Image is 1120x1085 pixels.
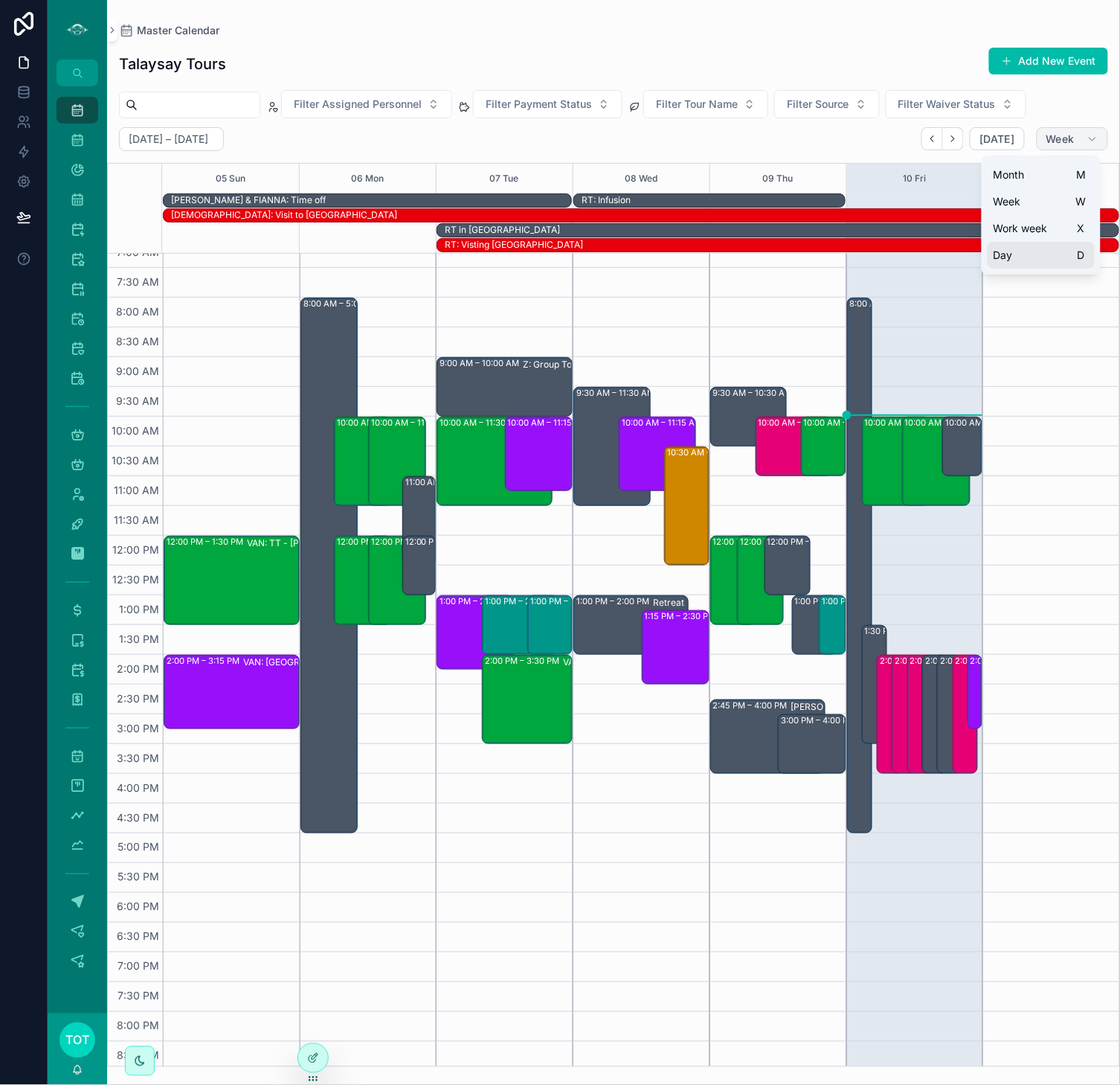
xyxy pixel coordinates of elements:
[576,387,658,399] div: 9:30 AM – 11:30 AM
[65,1031,89,1049] span: TOT
[113,930,163,943] span: 6:30 PM
[793,596,837,654] div: 1:00 PM – 2:00 PM
[910,655,988,667] div: 2:00 PM – 4:00 PM
[1075,169,1087,181] span: M
[112,394,163,407] span: 9:30 AM
[528,596,572,654] div: 1:00 PM – 2:00 PM
[767,536,848,548] div: 12:00 PM – 1:00 PM
[956,655,1034,667] div: 2:00 PM – 4:00 PM
[109,573,163,586] span: 12:30 PM
[994,248,1013,263] span: Day
[113,662,163,675] span: 2:00 PM
[351,164,384,193] button: 06 Mon
[994,221,1048,236] span: Work week
[110,513,163,526] span: 11:30 AM
[371,536,451,548] div: 12:00 PM – 1:30 PM
[137,23,219,38] span: Master Calendar
[880,655,958,667] div: 2:00 PM – 4:00 PM
[711,700,825,773] div: 2:45 PM – 4:00 PM[PERSON_NAME] and [PERSON_NAME] (Cultural Division) Mtg
[791,701,902,713] div: [PERSON_NAME] and [PERSON_NAME] (Cultural Division) Mtg
[759,417,844,429] div: 10:00 AM – 11:00 AM
[576,595,653,607] div: 1:00 PM – 2:00 PM
[903,417,970,505] div: 10:00 AM – 11:30 AM
[925,655,1003,667] div: 2:00 PM – 4:00 PM
[113,811,163,824] span: 4:30 PM
[171,209,397,221] div: [DEMOGRAPHIC_DATA]: Visit to [GEOGRAPHIC_DATA]
[994,194,1021,209] span: Week
[485,595,561,607] div: 1:00 PM – 2:00 PM
[1075,249,1087,261] span: D
[337,417,422,429] div: 10:00 AM – 11:30 AM
[713,387,796,399] div: 9:30 AM – 10:30 AM
[337,536,417,548] div: 12:00 PM – 1:30 PM
[486,97,592,112] span: Filter Payment Status
[281,90,452,118] button: Select Button
[113,1020,163,1032] span: 8:00 PM
[437,596,513,669] div: 1:00 PM – 2:15 PM
[112,365,163,377] span: 9:00 AM
[943,417,982,476] div: 10:00 AM – 11:00 AM
[863,417,930,505] div: 10:00 AM – 11:30 AM
[848,298,872,833] div: 8:00 AM – 5:00 PM
[247,537,379,549] div: VAN: TT - [PERSON_NAME] (3) [PERSON_NAME], TW:MXQH-NNZG
[113,1049,163,1062] span: 8:30 PM
[114,990,163,1002] span: 7:30 PM
[645,610,720,622] div: 1:15 PM – 2:30 PM
[403,477,436,565] div: 11:00 AM – 12:30 PM
[738,537,782,624] div: 12:00 PM – 1:30 PM
[970,127,1024,151] button: [DATE]
[445,239,583,251] div: RT: Visting [GEOGRAPHIC_DATA]
[115,633,163,645] span: 1:30 PM
[921,127,943,150] button: Back
[774,90,880,118] button: Select Button
[945,417,1031,429] div: 10:00 AM – 11:00 AM
[485,655,563,667] div: 2:00 PM – 3:30 PM
[923,656,947,773] div: 2:00 PM – 4:00 PM
[822,595,898,607] div: 1:00 PM – 2:00 PM
[865,417,950,429] div: 10:00 AM – 11:30 AM
[114,841,163,854] span: 5:00 PM
[643,90,768,118] button: Select Button
[301,298,358,833] div: 8:00 AM – 5:00 PM
[574,388,650,505] div: 9:30 AM – 11:30 AM
[740,536,820,548] div: 12:00 PM – 1:30 PM
[113,781,163,794] span: 4:00 PM
[968,656,982,729] div: 2:00 PM – 3:15 PM
[164,656,299,729] div: 2:00 PM – 3:15 PMVAN: [GEOGRAPHIC_DATA][PERSON_NAME] (1) [PERSON_NAME], TW:PDNY-XKZN
[113,275,163,288] span: 7:30 AM
[1075,196,1087,208] span: W
[756,417,832,476] div: 10:00 AM – 11:00 AM
[243,656,375,668] div: VAN: [GEOGRAPHIC_DATA][PERSON_NAME] (1) [PERSON_NAME], TW:PDNY-XKZN
[490,164,519,193] button: 07 Tue
[445,223,560,237] div: RT in UK
[904,164,927,193] div: 10 Fri
[167,655,243,667] div: 2:00 PM – 3:15 PM
[994,167,1025,182] span: Month
[795,595,872,607] div: 1:00 PM – 2:00 PM
[820,596,846,654] div: 1:00 PM – 2:00 PM
[988,161,1095,188] button: MonthM
[622,417,706,429] div: 10:00 AM – 11:15 AM
[1037,127,1108,151] button: Week
[781,714,859,726] div: 3:00 PM – 4:00 PM
[667,447,753,458] div: 10:30 AM – 12:30 PM
[989,48,1108,74] button: Add New Event
[804,417,889,429] div: 10:00 AM – 11:00 AM
[863,626,887,743] div: 1:30 PM – 3:30 PM
[114,871,163,883] span: 5:30 PM
[371,417,457,429] div: 10:00 AM – 11:30 AM
[483,656,572,743] div: 2:00 PM – 3:30 PMVAN: TT - [PERSON_NAME] (18) [PERSON_NAME]:HDIR-GPDY
[216,164,245,193] button: 05 Sun
[445,224,560,236] div: RT in [GEOGRAPHIC_DATA]
[303,298,382,310] div: 8:00 AM – 5:00 PM
[779,715,845,773] div: 3:00 PM – 4:00 PM
[405,536,486,548] div: 12:00 PM – 1:00 PM
[582,194,631,206] div: RT: Infusion
[48,86,107,994] div: scrollable content
[905,417,991,429] div: 10:00 AM – 11:30 AM
[802,417,846,476] div: 10:00 AM – 11:00 AM
[1075,223,1087,234] span: X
